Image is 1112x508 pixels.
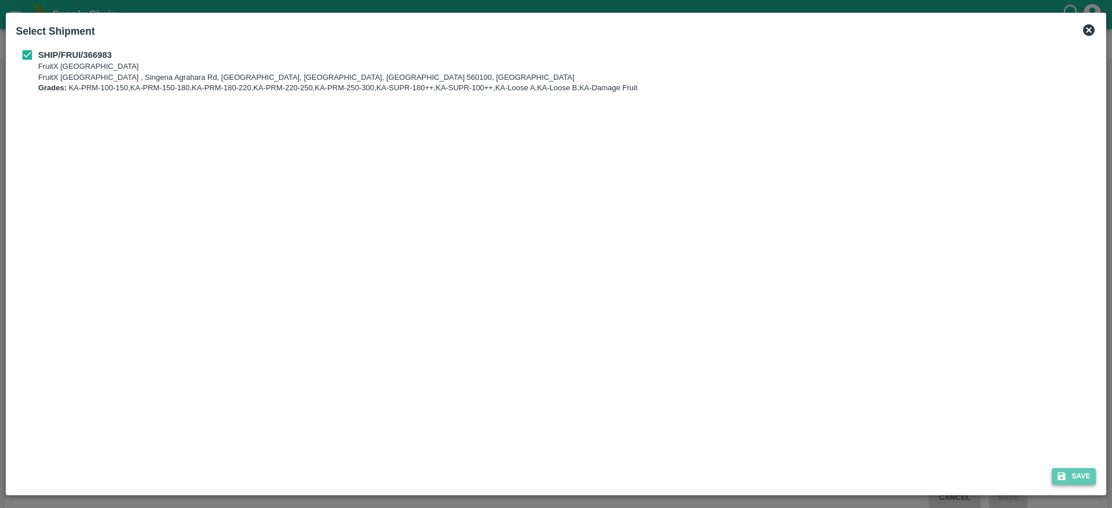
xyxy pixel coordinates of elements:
[38,72,638,83] p: FruitX [GEOGRAPHIC_DATA] , Singena Agrahara Rd, [GEOGRAPHIC_DATA], [GEOGRAPHIC_DATA], [GEOGRAPHIC...
[38,50,112,60] b: SHIP/FRUI/366983
[38,83,638,94] p: KA-PRM-100-150,KA-PRM-150-180,KA-PRM-180-220,KA-PRM-220-250,KA-PRM-250-300,KA-SUPR-180++,KA-SUPR-...
[38,61,638,72] p: FruitX [GEOGRAPHIC_DATA]
[16,25,95,37] b: Select Shipment
[1052,468,1096,485] button: Save
[38,83,67,92] b: Grades:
